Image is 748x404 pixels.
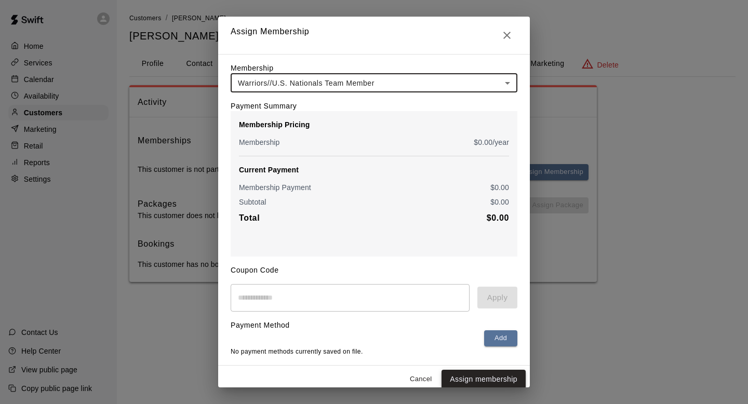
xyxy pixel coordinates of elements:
[474,137,509,147] p: $ 0.00 /year
[231,321,290,329] label: Payment Method
[490,182,509,193] p: $ 0.00
[231,64,274,72] label: Membership
[239,197,266,207] p: Subtotal
[404,371,437,387] button: Cancel
[490,197,509,207] p: $ 0.00
[239,119,509,130] p: Membership Pricing
[231,73,517,92] div: Warriors//U.S. Nationals Team Member
[231,266,279,274] label: Coupon Code
[239,165,509,175] p: Current Payment
[497,25,517,46] button: Close
[239,182,311,193] p: Membership Payment
[487,213,509,222] b: $ 0.00
[231,348,363,355] span: No payment methods currently saved on file.
[442,370,526,389] button: Assign membership
[239,137,280,147] p: Membership
[231,102,297,110] label: Payment Summary
[484,330,517,346] button: Add
[218,17,530,54] h2: Assign Membership
[239,213,260,222] b: Total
